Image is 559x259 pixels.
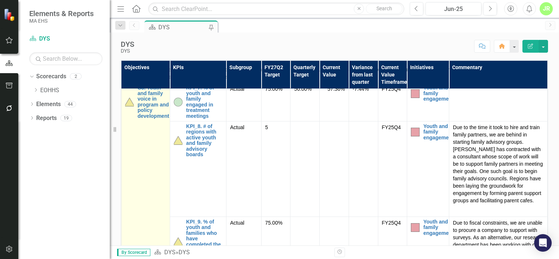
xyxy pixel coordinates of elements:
span: Actual [230,124,258,131]
td: Double-Click to Edit [226,121,261,217]
td: Double-Click to Edit Right Click for Context Menu [170,121,226,217]
div: 44 [64,101,76,107]
a: C3. Youth and family voice in program and policy development [138,85,169,119]
img: ClearPoint Strategy [4,8,17,21]
div: DYS [121,48,134,54]
div: FY25Q4 [382,124,404,131]
span: Elements & Reports [29,9,94,18]
span: Actual [230,85,258,93]
span: Search [376,5,392,11]
input: Search Below... [29,52,102,65]
img: Off-track [411,128,420,136]
div: 2 [70,74,82,80]
a: DYS [164,249,176,256]
div: DYS [121,40,134,48]
div: DYS [179,249,190,256]
img: At-risk [125,98,134,106]
a: Reports [36,114,57,123]
img: On-track [174,98,183,106]
img: Off-track [411,223,420,232]
td: Double-Click to Edit Right Click for Context Menu [407,83,449,121]
a: Youth and family engagement [423,124,453,140]
td: Double-Click to Edit [320,83,349,121]
div: Jun-25 [428,5,479,14]
a: Youth and family engagement [423,85,453,102]
div: FY25Q4 [382,219,404,226]
span: -7.44% [353,86,369,92]
img: Off-track [411,89,420,98]
td: Double-Click to Edit [226,83,261,121]
div: DYS [158,23,207,32]
span: By Scorecard [117,249,150,256]
span: Actual [230,219,258,226]
span: 57.36% [327,85,345,93]
span: 75.00% [265,86,282,92]
div: FY25Q4 [382,85,404,93]
img: At-risk [174,136,183,145]
a: Scorecards [36,72,66,81]
td: Double-Click to Edit Right Click for Context Menu [407,121,449,217]
span: 75.00% [265,220,282,226]
img: At-risk [174,237,183,246]
span: 5 [265,124,268,130]
button: Jun-25 [425,2,481,15]
a: EOHHS [40,86,110,95]
a: KPI_8. # of regions with active youth and family advisory boards [186,124,222,157]
td: Double-Click to Edit [320,121,349,217]
td: Double-Click to Edit Right Click for Context Menu [170,83,226,121]
div: Open Intercom Messenger [534,234,552,252]
small: MA EHS [29,18,94,24]
div: » [154,248,329,257]
a: KPI_7. % of youth and family engaged in treatment meetings [186,85,222,119]
td: Double-Click to Edit [449,121,548,217]
span: Due to the time it took to hire and train family partners, we are behind in starting family advis... [453,124,543,203]
span: 50.00% [294,86,311,92]
button: Search [366,4,402,14]
input: Search ClearPoint... [148,3,404,15]
button: JR [540,2,553,15]
a: Elements [36,100,61,109]
div: 19 [60,115,72,121]
a: Youth and family engagement [423,219,453,236]
td: Double-Click to Edit [449,83,548,121]
a: DYS [29,35,102,43]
